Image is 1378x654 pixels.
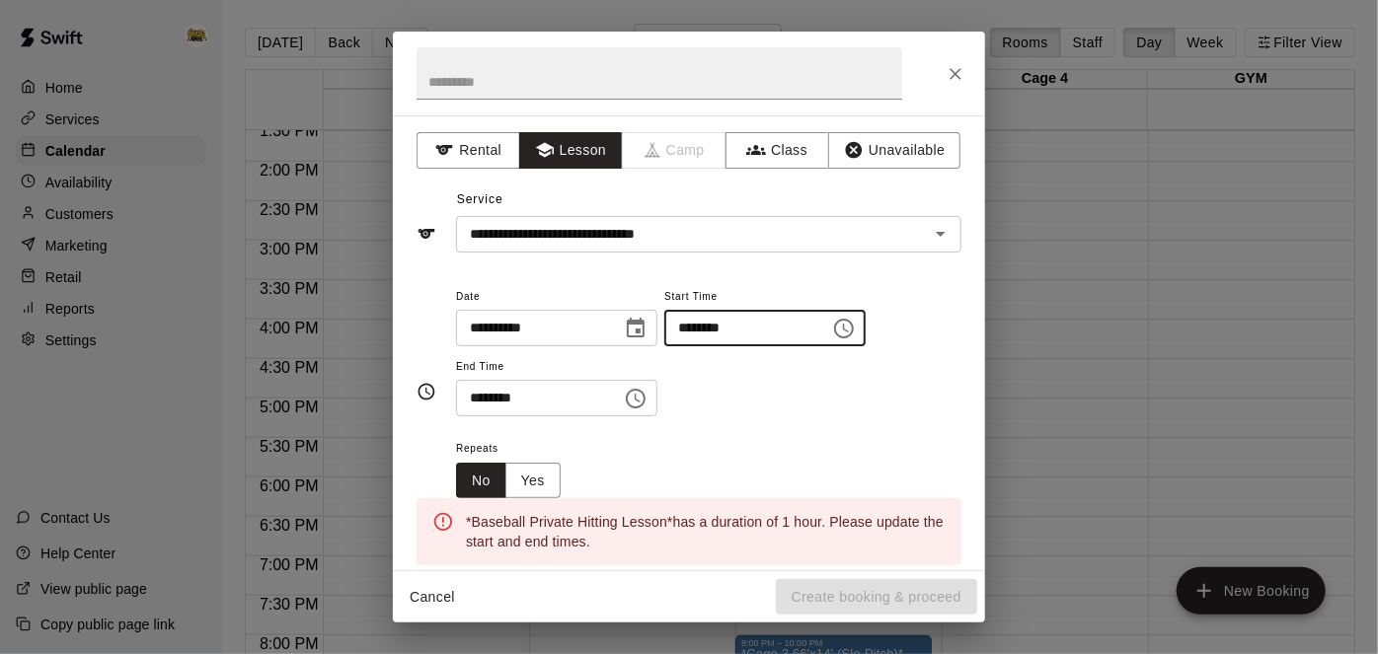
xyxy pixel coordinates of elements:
button: Class [726,132,829,169]
div: outlined button group [456,463,561,499]
span: Date [456,284,657,311]
button: No [456,463,506,499]
button: Unavailable [828,132,960,169]
span: Start Time [664,284,866,311]
button: Rental [417,132,520,169]
button: Open [927,220,955,248]
svg: Timing [417,382,436,401]
button: Lesson [519,132,623,169]
span: Service [457,192,503,206]
span: End Time [456,354,657,381]
button: Yes [505,463,561,499]
span: Camps can only be created in the Services page [623,132,727,169]
button: Choose time, selected time is 5:00 PM [824,309,864,348]
div: *Baseball Private Hitting Lesson* has a duration of 1 hour . Please update the start and end times. [466,504,946,559]
button: Cancel [401,579,464,616]
button: Choose date, selected date is Aug 21, 2025 [616,309,655,348]
button: Choose time, selected time is 8:30 PM [616,379,655,418]
svg: Service [417,224,436,244]
button: Close [938,56,973,92]
span: Repeats [456,436,576,463]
